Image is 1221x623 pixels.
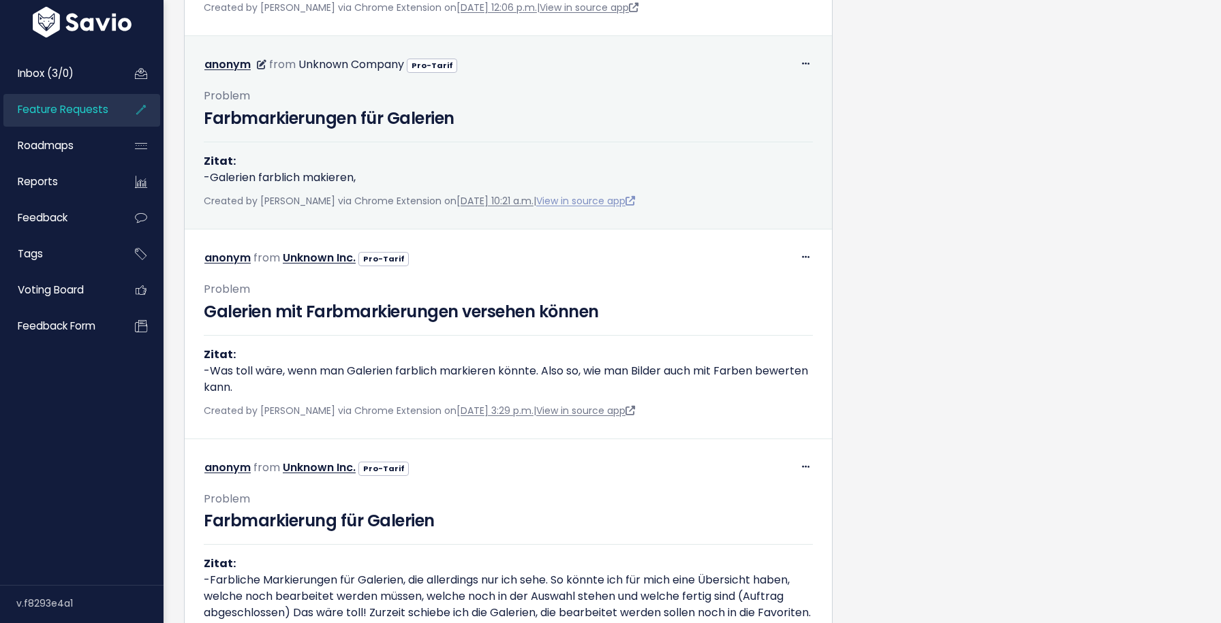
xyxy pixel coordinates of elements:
[29,7,135,37] img: logo-white.9d6f32f41409.svg
[18,246,43,261] span: Tags
[18,210,67,225] span: Feedback
[18,66,74,80] span: Inbox (3/0)
[3,58,113,89] a: Inbox (3/0)
[204,556,236,571] strong: Zitat:
[283,250,356,266] a: Unknown Inc.
[204,460,251,475] a: anonym
[16,586,164,621] div: v.f8293e4a1
[204,1,638,14] span: Created by [PERSON_NAME] via Chrome Extension on |
[204,509,813,533] h3: Farbmarkierung für Galerien
[3,274,113,306] a: Voting Board
[457,404,534,417] a: [DATE] 3:29 p.m.
[283,460,356,475] a: Unknown Inc.
[204,153,813,186] p: -Galerien farblich makieren,
[540,1,638,14] a: View in source app
[536,194,635,208] a: View in source app
[204,281,250,297] span: Problem
[204,347,813,396] p: -Was toll wäre, wenn man Galerien farblich markieren könnte. Also so, wie man Bilder auch mit Far...
[3,238,113,270] a: Tags
[3,310,113,342] a: Feedback form
[204,250,251,266] a: anonym
[204,194,635,208] span: Created by [PERSON_NAME] via Chrome Extension on |
[253,250,280,266] span: from
[204,57,251,72] a: anonym
[412,60,453,71] strong: Pro-Tarif
[204,153,236,169] strong: Zitat:
[204,491,250,507] span: Problem
[3,202,113,234] a: Feedback
[18,102,108,116] span: Feature Requests
[204,404,635,417] span: Created by [PERSON_NAME] via Chrome Extension on |
[298,55,404,75] div: Unknown Company
[536,404,635,417] a: View in source app
[363,253,405,264] strong: Pro-Tarif
[204,106,813,131] h3: Farbmarkierungen für Galerien
[3,166,113,197] a: Reports
[18,319,95,333] span: Feedback form
[18,283,84,297] span: Voting Board
[204,300,813,324] h3: Galerien mit Farbmarkierungen versehen können
[18,174,58,189] span: Reports
[457,194,534,208] a: [DATE] 10:21 a.m.
[363,463,405,474] strong: Pro-Tarif
[204,88,250,103] span: Problem
[3,130,113,161] a: Roadmaps
[457,1,537,14] a: [DATE] 12:06 p.m.
[253,460,280,475] span: from
[204,347,236,362] strong: Zitat:
[269,57,296,72] span: from
[18,138,74,153] span: Roadmaps
[3,94,113,125] a: Feature Requests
